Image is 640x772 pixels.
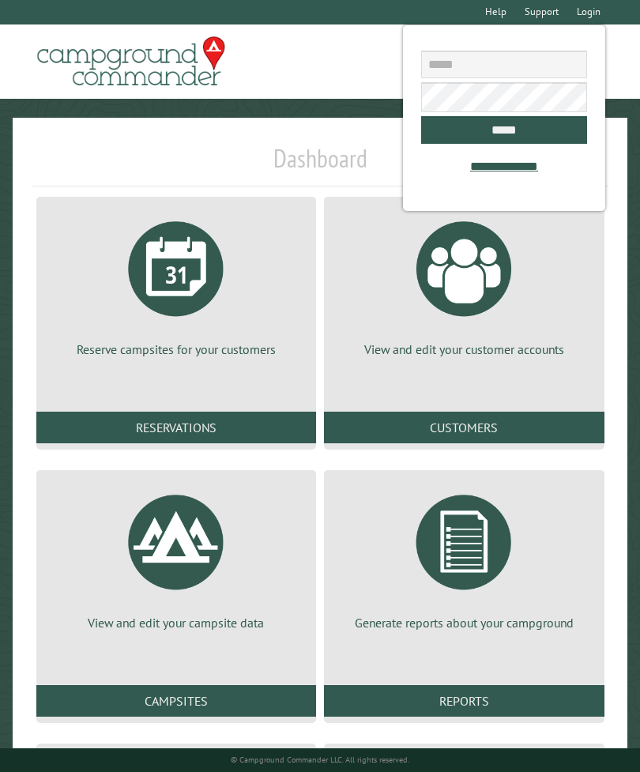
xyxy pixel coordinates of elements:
[343,483,585,631] a: Generate reports about your campground
[36,412,317,443] a: Reservations
[55,614,298,631] p: View and edit your campsite data
[32,143,608,186] h1: Dashboard
[55,483,298,631] a: View and edit your campsite data
[231,755,409,765] small: © Campground Commander LLC. All rights reserved.
[324,412,604,443] a: Customers
[55,209,298,358] a: Reserve campsites for your customers
[343,209,585,358] a: View and edit your customer accounts
[343,614,585,631] p: Generate reports about your campground
[55,341,298,358] p: Reserve campsites for your customers
[36,685,317,717] a: Campsites
[324,685,604,717] a: Reports
[343,341,585,358] p: View and edit your customer accounts
[32,31,230,92] img: Campground Commander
